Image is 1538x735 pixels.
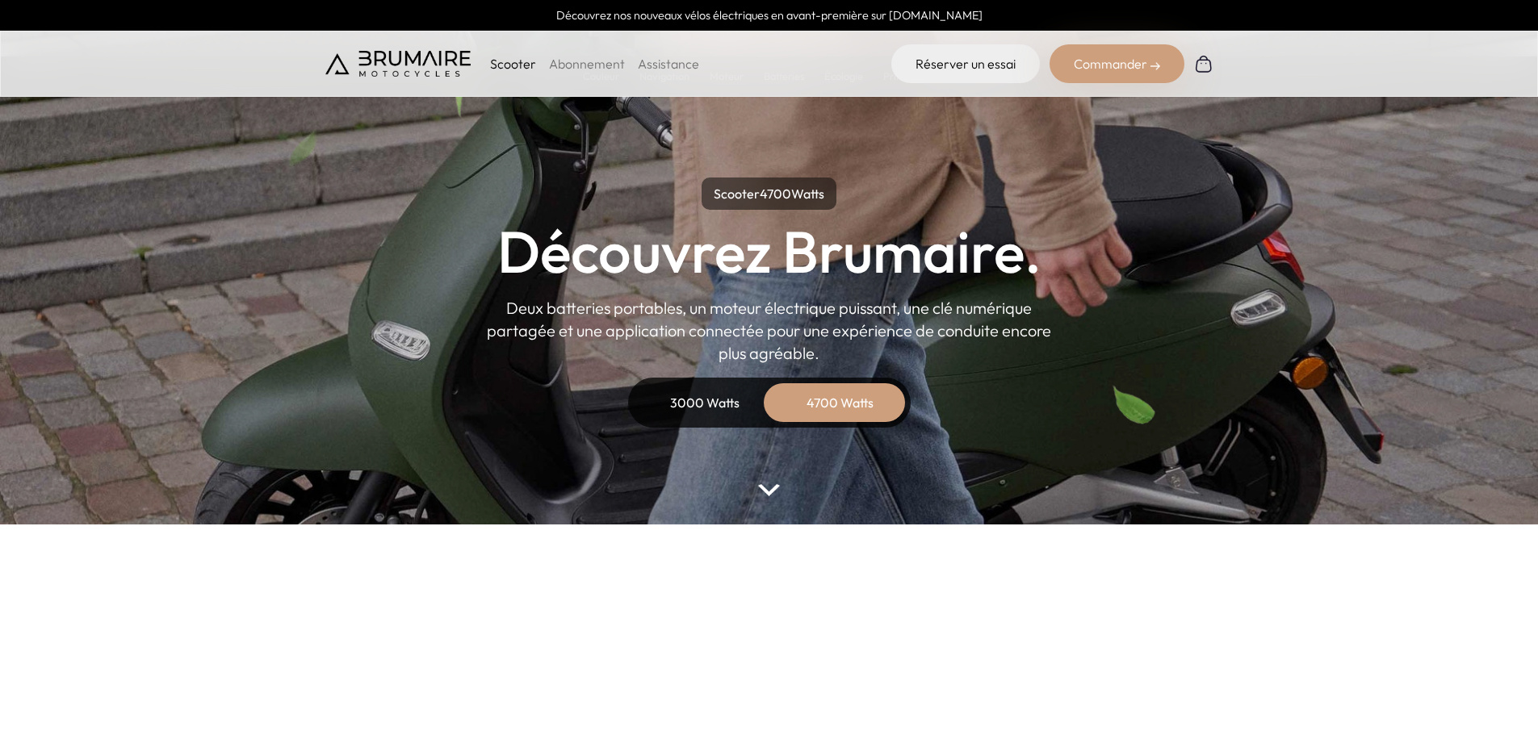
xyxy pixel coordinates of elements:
a: Abonnement [549,56,625,72]
span: 4700 [760,186,791,202]
div: 3000 Watts [640,383,769,422]
p: Scooter Watts [702,177,836,210]
h1: Découvrez Brumaire. [497,223,1041,281]
iframe: Gorgias live chat messenger [1457,659,1522,719]
img: Brumaire Motocycles [325,51,471,77]
img: arrow-bottom.png [758,484,779,496]
img: right-arrow-2.png [1150,61,1160,71]
a: Réserver un essai [891,44,1040,83]
div: 4700 Watts [776,383,905,422]
div: Commander [1050,44,1184,83]
a: Assistance [638,56,699,72]
p: Deux batteries portables, un moteur électrique puissant, une clé numérique partagée et une applic... [487,297,1052,365]
img: Panier [1194,54,1213,73]
p: Scooter [490,54,536,73]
